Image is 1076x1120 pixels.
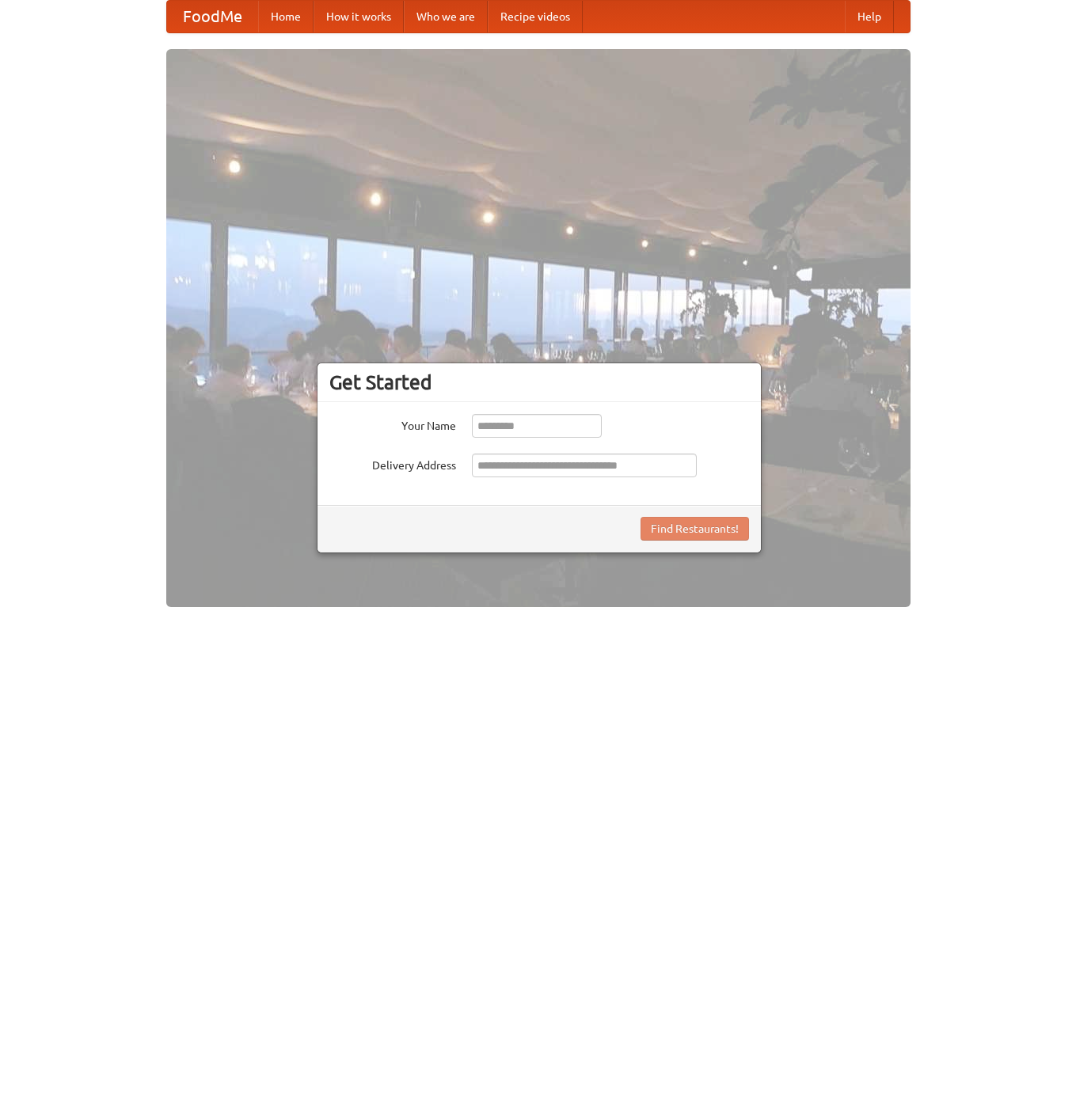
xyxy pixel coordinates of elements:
[329,370,749,394] h3: Get Started
[404,1,488,32] a: Who we are
[314,1,404,32] a: How it works
[845,1,894,32] a: Help
[329,414,456,434] label: Your Name
[641,517,749,541] button: Find Restaurants!
[329,454,456,473] label: Delivery Address
[488,1,583,32] a: Recipe videos
[258,1,314,32] a: Home
[167,1,258,32] a: FoodMe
